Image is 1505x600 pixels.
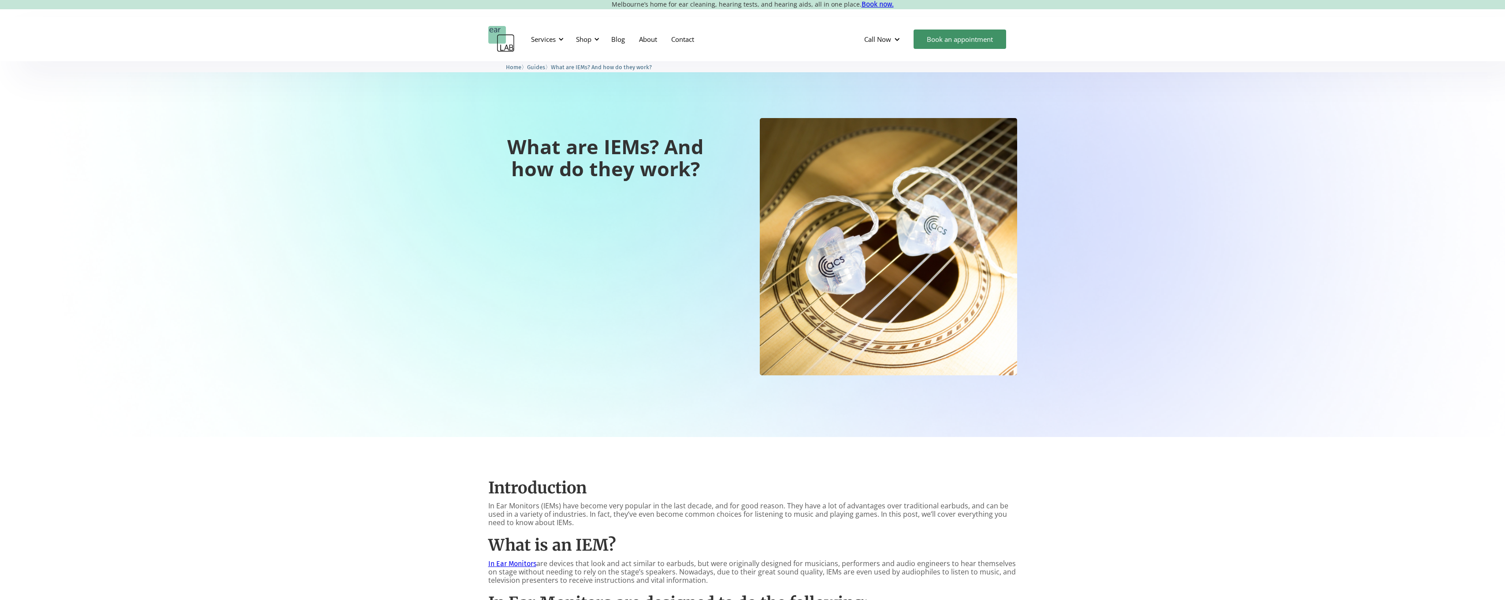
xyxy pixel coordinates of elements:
[527,64,545,70] span: Guides
[864,35,891,44] div: Call Now
[488,502,1017,527] p: In Ear Monitors (IEMs) have become very popular in the last decade, and for good reason. They hav...
[488,559,536,568] a: In Ear Monitors
[506,64,521,70] span: Home
[857,26,909,52] div: Call Now
[551,63,652,71] a: What are IEMs? And how do they work?
[531,35,556,44] div: Services
[488,136,723,179] h1: What are IEMs? And how do they work?
[488,26,515,52] a: home
[506,63,527,72] li: 〉
[506,63,521,71] a: Home
[526,26,566,52] div: Services
[527,63,551,72] li: 〉
[632,26,664,52] a: About
[604,26,632,52] a: Blog
[488,536,1017,555] h2: What is an IEM?
[914,30,1006,49] a: Book an appointment
[664,26,701,52] a: Contact
[576,35,591,44] div: Shop
[760,118,1017,375] img: What are IEMs? And how do they work?
[527,63,545,71] a: Guides
[571,26,602,52] div: Shop
[488,559,1017,585] p: are devices that look and act similar to earbuds, but were originally designed for musicians, per...
[551,64,652,70] span: What are IEMs? And how do they work?
[488,478,1017,497] h2: Introduction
